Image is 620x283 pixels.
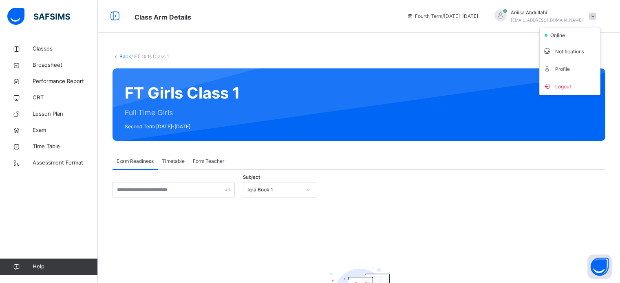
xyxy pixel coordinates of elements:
[540,60,600,77] li: dropdown-list-item-text-4
[135,13,191,21] span: Class Arm Details
[587,254,612,279] button: Open asap
[117,158,154,165] span: Exam Readiness
[540,77,600,95] li: dropdown-list-item-buttom-7
[33,77,98,86] span: Performance Report
[540,42,600,60] li: dropdown-list-item-text-3
[33,45,98,53] span: Classes
[247,186,301,193] div: Iqra Book 1
[543,46,597,57] span: Notifications
[33,159,98,167] span: Assessment Format
[33,94,98,102] span: CBT
[33,263,97,271] span: Help
[193,158,224,165] span: Form Teacher
[540,28,600,42] li: dropdown-list-item-null-2
[33,110,98,118] span: Lesson Plan
[119,53,131,59] a: Back
[33,143,98,151] span: Time Table
[486,9,600,24] div: AniisaAbdullahi
[131,53,169,59] span: / FT Girls Class 1
[407,13,478,20] span: session/term information
[162,158,185,165] span: Timetable
[511,18,583,22] span: [EMAIL_ADDRESS][DOMAIN_NAME]
[33,126,98,134] span: Exam
[33,61,98,69] span: Broadsheet
[243,174,260,181] span: Subject
[511,9,583,16] span: Aniisa Abdullahi
[7,8,70,25] img: safsims
[549,32,570,39] span: online
[543,81,597,92] span: Logout
[543,63,597,74] span: Profile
